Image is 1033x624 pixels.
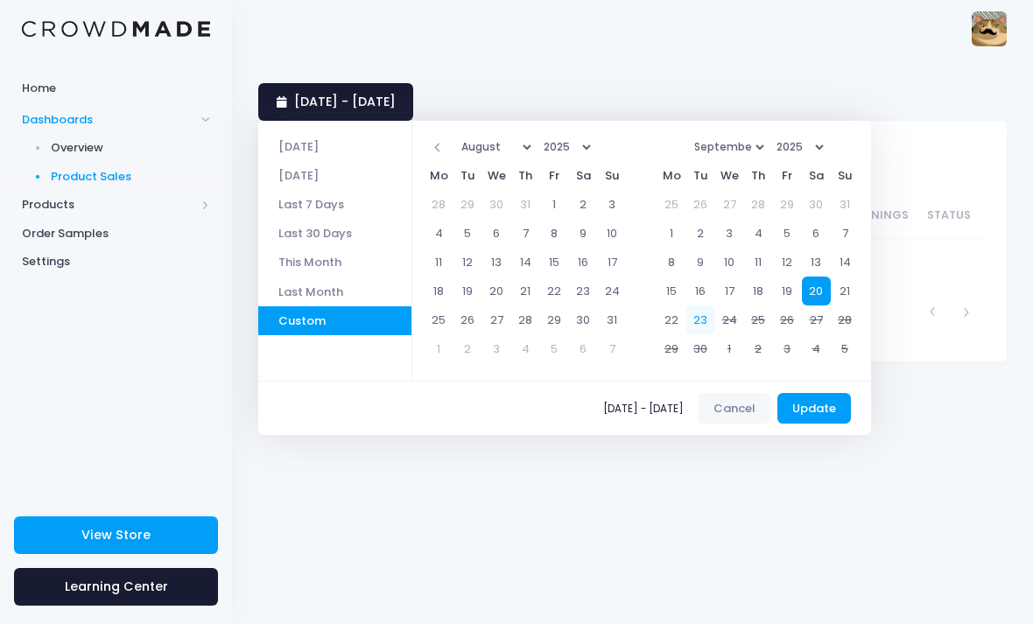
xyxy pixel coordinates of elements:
td: 22 [540,277,569,305]
span: Overview [51,139,211,157]
td: 4 [802,334,831,363]
td: 1 [715,334,744,363]
td: 2 [569,190,598,219]
td: 21 [831,277,860,305]
td: 22 [657,305,686,334]
td: 24 [598,277,627,305]
td: 14 [831,248,860,277]
td: 18 [744,277,773,305]
th: Tu [453,161,482,190]
td: 8 [657,248,686,277]
td: 3 [715,219,744,248]
th: Sa [569,161,598,190]
th: Fr [773,161,802,190]
td: 23 [569,277,598,305]
span: Settings [22,253,210,270]
td: 5 [453,219,482,248]
a: View Store [14,516,218,554]
th: We [482,161,511,190]
td: 10 [598,219,627,248]
td: 13 [482,248,511,277]
td: 14 [511,248,540,277]
td: 11 [425,248,453,277]
button: Cancel [698,393,770,424]
li: Last Month [258,277,411,305]
span: View Store [81,526,151,543]
td: 25 [425,305,453,334]
td: 31 [511,190,540,219]
td: 24 [715,305,744,334]
td: 6 [569,334,598,363]
td: 11 [744,248,773,277]
td: 26 [686,190,715,219]
th: Mo [425,161,453,190]
td: 29 [540,305,569,334]
td: 20 [482,277,511,305]
td: 15 [540,248,569,277]
td: 3 [773,334,802,363]
td: 29 [773,190,802,219]
td: 3 [598,190,627,219]
td: 17 [598,248,627,277]
td: 28 [744,190,773,219]
td: 25 [657,190,686,219]
td: 1 [425,334,453,363]
td: 7 [598,334,627,363]
td: 25 [744,305,773,334]
td: 28 [511,305,540,334]
li: Custom [258,306,411,335]
td: 4 [511,334,540,363]
td: 7 [511,219,540,248]
td: 31 [598,305,627,334]
th: Sa [802,161,831,190]
td: 4 [744,219,773,248]
td: 16 [686,277,715,305]
button: Update [777,393,852,424]
td: 26 [773,305,802,334]
span: Learning Center [65,578,168,595]
span: Order Samples [22,225,210,242]
td: 5 [773,219,802,248]
td: 29 [657,334,686,363]
td: 30 [802,190,831,219]
td: 30 [569,305,598,334]
td: 29 [453,190,482,219]
li: This Month [258,248,411,277]
td: 2 [744,334,773,363]
th: Status: activate to sort column ascending [909,193,980,239]
td: 28 [831,305,860,334]
td: 23 [686,305,715,334]
li: [DATE] [258,132,411,161]
th: Tu [686,161,715,190]
th: Fr [540,161,569,190]
img: User [972,11,1007,46]
th: Su [831,161,860,190]
li: [DATE] [258,161,411,190]
td: 30 [686,334,715,363]
span: [DATE] - [DATE] [603,403,691,414]
td: 28 [425,190,453,219]
th: Th [511,161,540,190]
td: 12 [773,248,802,277]
li: Last 7 Days [258,190,411,219]
td: 20 [802,277,831,305]
td: 30 [482,190,511,219]
td: 6 [482,219,511,248]
td: 1 [540,190,569,219]
td: 9 [686,248,715,277]
td: 17 [715,277,744,305]
td: 2 [453,334,482,363]
td: 27 [715,190,744,219]
td: 16 [569,248,598,277]
td: 5 [831,334,860,363]
td: 5 [540,334,569,363]
span: [DATE] - [DATE] [294,93,396,110]
td: 27 [482,305,511,334]
a: Learning Center [14,568,218,606]
td: 1 [657,219,686,248]
td: 10 [715,248,744,277]
td: 15 [657,277,686,305]
td: 7 [831,219,860,248]
th: Mo [657,161,686,190]
a: [DATE] - [DATE] [258,83,413,121]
